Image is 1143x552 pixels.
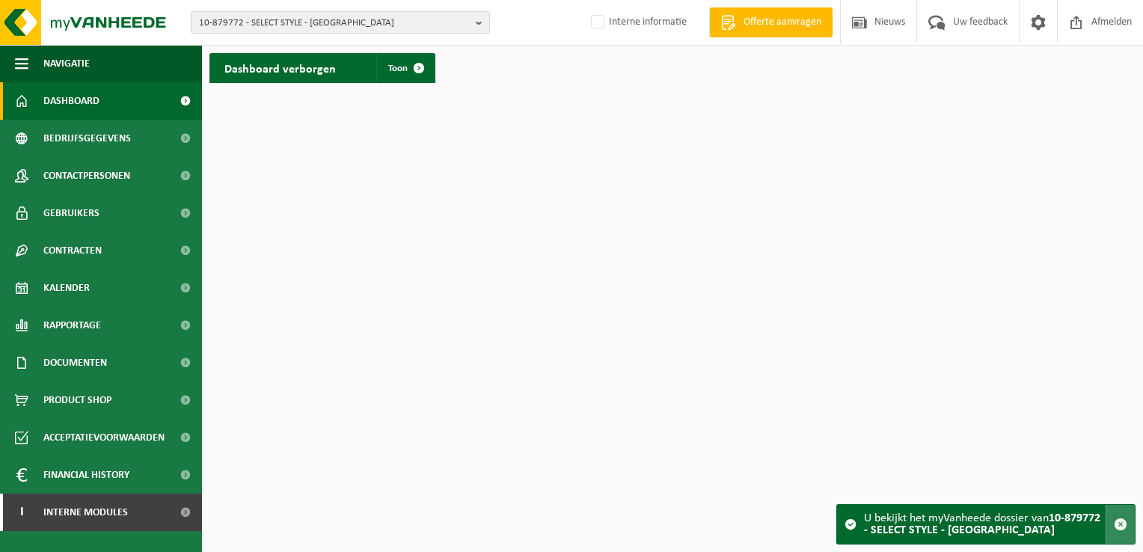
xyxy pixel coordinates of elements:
span: Product Shop [43,381,111,419]
span: Toon [388,64,408,73]
span: Financial History [43,456,129,494]
span: Contracten [43,232,102,269]
span: Offerte aanvragen [740,15,825,30]
label: Interne informatie [588,11,687,34]
span: Rapportage [43,307,101,344]
div: U bekijkt het myVanheede dossier van [864,505,1106,544]
span: I [15,494,28,531]
span: Bedrijfsgegevens [43,120,131,157]
a: Toon [376,53,434,83]
span: Dashboard [43,82,99,120]
span: Navigatie [43,45,90,82]
span: Acceptatievoorwaarden [43,419,165,456]
span: Documenten [43,344,107,381]
span: Gebruikers [43,194,99,232]
strong: 10-879772 - SELECT STYLE - [GEOGRAPHIC_DATA] [864,512,1100,536]
button: 10-879772 - SELECT STYLE - [GEOGRAPHIC_DATA] [191,11,490,34]
span: Interne modules [43,494,128,531]
a: Offerte aanvragen [709,7,833,37]
span: 10-879772 - SELECT STYLE - [GEOGRAPHIC_DATA] [199,12,470,34]
span: Contactpersonen [43,157,130,194]
span: Kalender [43,269,90,307]
h2: Dashboard verborgen [209,53,351,82]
